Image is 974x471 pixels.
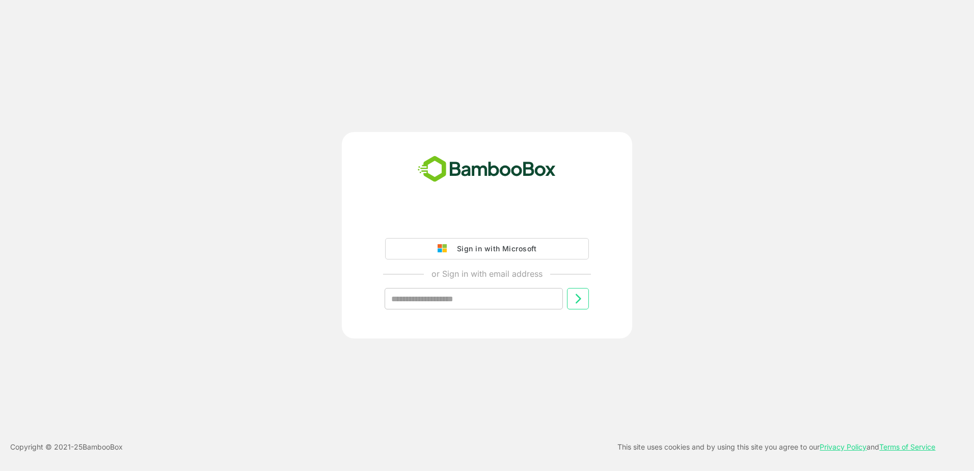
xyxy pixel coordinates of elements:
[431,268,543,280] p: or Sign in with email address
[380,210,594,232] iframe: Knap til Log ind med Google
[438,244,452,253] img: google
[385,238,589,259] button: Sign in with Microsoft
[412,152,561,186] img: bamboobox
[617,441,935,453] p: This site uses cookies and by using this site you agree to our and
[10,441,123,453] p: Copyright © 2021- 25 BambooBox
[765,10,964,104] iframe: Dialogboks for Log ind med Google
[820,442,867,451] a: Privacy Policy
[452,242,536,255] div: Sign in with Microsoft
[879,442,935,451] a: Terms of Service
